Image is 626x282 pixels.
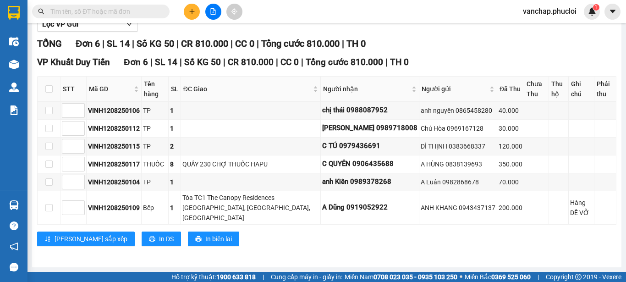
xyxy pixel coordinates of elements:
[205,234,232,244] span: In biên lai
[126,20,133,28] span: down
[499,203,522,213] div: 200.000
[87,138,142,155] td: VINH1208250115
[143,203,167,213] div: Bếp
[132,38,134,49] span: |
[55,234,127,244] span: [PERSON_NAME] sắp xếp
[9,83,19,92] img: warehouse-icon
[322,105,417,116] div: chị thái 0988087952
[575,274,582,280] span: copyright
[322,202,417,213] div: A Dũng 0919052922
[42,18,78,30] span: Lọc VP Gửi
[385,57,388,67] span: |
[421,141,495,151] div: DÌ THỊNH 0383668337
[88,159,140,169] div: VINH1208250117
[183,84,311,94] span: ĐC Giao
[44,236,51,243] span: sort-ascending
[228,57,274,67] span: CR 810.000
[216,273,256,281] strong: 1900 633 818
[137,38,174,49] span: Số KG 50
[609,7,617,16] span: caret-down
[150,57,153,67] span: |
[460,275,462,279] span: ⚪️
[184,4,200,20] button: plus
[10,221,18,230] span: question-circle
[497,77,524,102] th: Đã Thu
[604,4,621,20] button: caret-down
[499,105,522,116] div: 40.000
[37,232,135,246] button: sort-ascending[PERSON_NAME] sắp xếp
[280,57,299,67] span: CC 0
[271,272,342,282] span: Cung cấp máy in - giấy in:
[182,193,319,223] div: Tòa TC1 The Canopy Residences [GEOGRAPHIC_DATA], [GEOGRAPHIC_DATA], [GEOGRAPHIC_DATA]
[421,105,495,116] div: anh nguyên 0865458280
[538,272,539,282] span: |
[421,123,495,133] div: Chú Hòa 0969167128
[9,105,19,115] img: solution-icon
[88,141,140,151] div: VINH1208250115
[143,177,167,187] div: TP
[231,38,233,49] span: |
[223,57,225,67] span: |
[149,236,155,243] span: printer
[257,38,259,49] span: |
[87,191,142,225] td: VINH1208250109
[301,57,303,67] span: |
[107,38,130,49] span: SL 14
[88,203,140,213] div: VINH1208250109
[9,37,19,46] img: warehouse-icon
[465,272,531,282] span: Miền Bắc
[87,173,142,191] td: VINH1208250104
[38,8,44,15] span: search
[171,272,256,282] span: Hỗ trợ kỹ thuật:
[50,6,159,17] input: Tìm tên, số ĐT hoặc mã đơn
[188,232,239,246] button: printerIn biên lai
[143,123,167,133] div: TP
[180,57,182,67] span: |
[421,177,495,187] div: A Luân 0982868678
[89,84,132,94] span: Mã GD
[231,8,237,15] span: aim
[499,177,522,187] div: 70.000
[588,7,596,16] img: icon-new-feature
[189,8,195,15] span: plus
[342,38,344,49] span: |
[323,84,410,94] span: Người nhận
[176,38,179,49] span: |
[491,273,531,281] strong: 0369 525 060
[37,17,138,32] button: Lọc VP Gửi
[8,6,20,20] img: logo-vxr
[37,38,62,49] span: TỔNG
[306,57,383,67] span: Tổng cước 810.000
[422,84,488,94] span: Người gửi
[88,177,140,187] div: VINH1208250104
[10,242,18,251] span: notification
[9,60,19,69] img: warehouse-icon
[142,77,169,102] th: Tên hàng
[322,159,417,170] div: C QUYÊN 0906435688
[170,105,179,116] div: 1
[37,57,110,67] span: VP Khuất Duy Tiến
[142,232,181,246] button: printerIn DS
[499,123,522,133] div: 30.000
[143,105,167,116] div: TP
[170,203,179,213] div: 1
[345,272,457,282] span: Miền Nam
[182,159,319,169] div: QUẦY 230 CHỢ THUỐC HAPU
[373,273,457,281] strong: 0708 023 035 - 0935 103 250
[421,159,495,169] div: A HÙNG 0838139693
[261,38,340,49] span: Tổng cước 810.000
[184,57,221,67] span: Số KG 50
[322,123,417,134] div: [PERSON_NAME] 0989718008
[205,4,221,20] button: file-add
[87,155,142,173] td: VINH1208250117
[322,177,417,188] div: anh Kiên 0989378268
[170,141,179,151] div: 2
[87,120,142,138] td: VINH1208250112
[170,159,179,169] div: 8
[143,141,167,151] div: TP
[594,4,598,11] span: 1
[60,77,87,102] th: STT
[9,200,19,210] img: warehouse-icon
[169,77,181,102] th: SL
[102,38,104,49] span: |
